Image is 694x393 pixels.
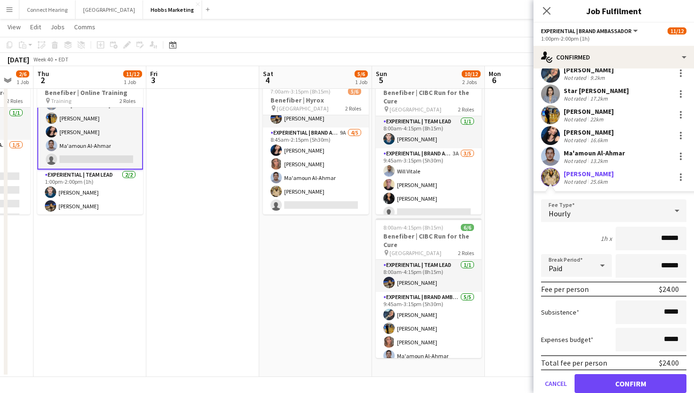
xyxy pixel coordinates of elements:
[462,78,480,85] div: 2 Jobs
[541,27,639,34] button: Experiential | Brand Ambassador
[8,23,21,31] span: View
[36,75,49,85] span: 2
[348,88,361,95] span: 5/6
[355,70,368,77] span: 5/6
[70,21,99,33] a: Comms
[263,75,369,214] app-job-card: Updated7:00am-3:15pm (8h15m)5/6Benefiber | Hyrox [GEOGRAPHIC_DATA]2 RolesExperiential | Team Lead...
[374,75,387,85] span: 5
[376,69,387,78] span: Sun
[31,56,55,63] span: Week 40
[389,106,441,113] span: [GEOGRAPHIC_DATA]
[345,105,361,112] span: 2 Roles
[462,70,481,77] span: 10/12
[564,107,614,116] div: [PERSON_NAME]
[51,97,71,104] span: Training
[17,78,29,85] div: 1 Job
[564,178,588,185] div: Not rated
[564,95,588,102] div: Not rated
[564,74,588,81] div: Not rated
[541,374,571,393] button: Cancel
[588,157,609,164] div: 13.2km
[76,0,143,19] button: [GEOGRAPHIC_DATA]
[564,170,614,178] div: [PERSON_NAME]
[271,88,330,95] span: 7:00am-3:15pm (8h15m)
[564,137,588,144] div: Not rated
[150,69,158,78] span: Fri
[541,284,589,294] div: Fee per person
[541,27,632,34] span: Experiential | Brand Ambassador
[458,249,474,256] span: 2 Roles
[588,137,609,144] div: 16.6km
[389,249,441,256] span: [GEOGRAPHIC_DATA]
[541,35,686,42] div: 1:00pm-2:00pm (1h)
[37,88,143,97] h3: Benefiber | Online Training
[123,70,142,77] span: 11/12
[149,75,158,85] span: 3
[74,23,95,31] span: Comms
[277,105,329,112] span: [GEOGRAPHIC_DATA]
[376,218,482,358] app-job-card: 8:00am-4:15pm (8h15m)6/6Benefiber | CIBC Run for the Cure [GEOGRAPHIC_DATA]2 RolesExperiential | ...
[533,5,694,17] h3: Job Fulfilment
[588,95,609,102] div: 17.2km
[263,69,273,78] span: Sat
[541,358,607,367] div: Total fee per person
[564,149,625,157] div: Ma'amoun Al-Ahmar
[564,128,614,137] div: [PERSON_NAME]
[588,116,605,123] div: 22km
[533,46,694,68] div: Confirmed
[659,284,679,294] div: $24.00
[383,224,443,231] span: 8:00am-4:15pm (8h15m)
[376,148,482,235] app-card-role: Experiential | Brand Ambassador3A3/59:45am-3:15pm (5h30m)Will Vitale[PERSON_NAME][PERSON_NAME]
[376,88,482,105] h3: Benefiber | CIBC Run for the Cure
[37,75,143,214] app-job-card: 1:00pm-2:00pm (1h)11/12Benefiber | Online Training Training2 Roles[PERSON_NAME][PERSON_NAME]Star ...
[19,0,76,19] button: Connect Hearing
[37,69,49,78] span: Thu
[376,292,482,379] app-card-role: Experiential | Brand Ambassador5/59:45am-3:15pm (5h30m)[PERSON_NAME][PERSON_NAME][PERSON_NAME]Ma'...
[26,21,45,33] a: Edit
[588,178,609,185] div: 25.6km
[549,209,570,218] span: Hourly
[376,75,482,214] app-job-card: 8:00am-4:15pm (8h15m)4/6Benefiber | CIBC Run for the Cure [GEOGRAPHIC_DATA]2 RolesExperiential | ...
[262,75,273,85] span: 4
[461,224,474,231] span: 6/6
[7,97,23,104] span: 2 Roles
[588,74,607,81] div: 9.2km
[16,70,29,77] span: 2/6
[541,335,593,344] label: Expenses budget
[601,234,612,243] div: 1h x
[564,66,614,74] div: [PERSON_NAME]
[119,97,135,104] span: 2 Roles
[263,96,369,104] h3: Benefiber | Hyrox
[489,69,501,78] span: Mon
[564,116,588,123] div: Not rated
[659,358,679,367] div: $24.00
[30,23,41,31] span: Edit
[376,232,482,249] h3: Benefiber | CIBC Run for the Cure
[47,21,68,33] a: Jobs
[668,27,686,34] span: 11/12
[541,308,579,316] label: Subsistence
[59,56,68,63] div: EDT
[124,78,142,85] div: 1 Job
[376,260,482,292] app-card-role: Experiential | Team Lead1/18:00am-4:15pm (8h15m)[PERSON_NAME]
[51,23,65,31] span: Jobs
[376,116,482,148] app-card-role: Experiential | Team Lead1/18:00am-4:15pm (8h15m)[PERSON_NAME]
[575,374,686,393] button: Confirm
[8,55,29,64] div: [DATE]
[355,78,367,85] div: 1 Job
[458,106,474,113] span: 2 Roles
[487,75,501,85] span: 6
[37,170,143,215] app-card-role: Experiential | Team Lead2/21:00pm-2:00pm (1h)[PERSON_NAME][PERSON_NAME]
[4,21,25,33] a: View
[564,157,588,164] div: Not rated
[549,264,562,273] span: Paid
[143,0,202,19] button: Hobbs Marketing
[263,128,369,214] app-card-role: Experiential | Brand Ambassador9A4/58:45am-2:15pm (5h30m)[PERSON_NAME][PERSON_NAME]Ma'amoun Al-Ah...
[564,86,629,95] div: Star [PERSON_NAME]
